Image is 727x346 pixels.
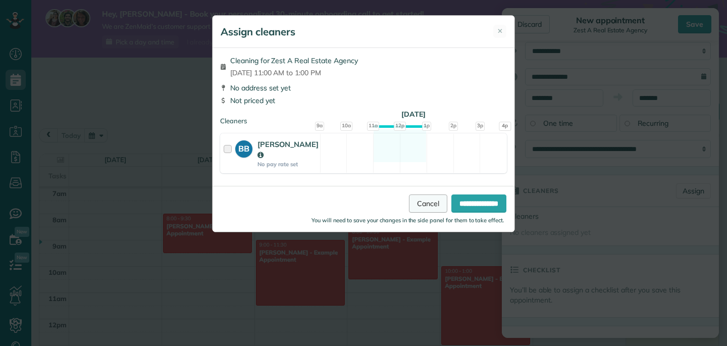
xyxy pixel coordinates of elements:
small: You will need to save your changes in the side panel for them to take effect. [311,217,504,224]
a: Cancel [409,194,447,213]
div: No address set yet [220,83,507,93]
span: [DATE] 11:00 AM to 1:00 PM [230,68,358,78]
strong: BB [235,140,252,155]
div: Not priced yet [220,95,507,106]
h5: Assign cleaners [221,25,295,39]
span: ✕ [497,26,503,36]
strong: No pay rate set [257,161,319,168]
span: Cleaning for Zest A Real Estate Agency [230,56,358,66]
strong: [PERSON_NAME] [257,139,319,160]
div: Cleaners [220,116,507,119]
